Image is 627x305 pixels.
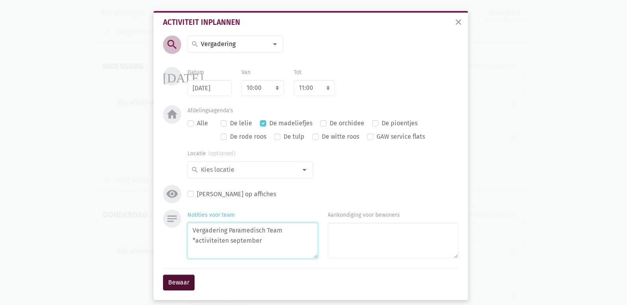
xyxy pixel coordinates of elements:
[294,68,301,77] label: Tot
[166,212,178,225] i: notes
[200,165,297,175] input: Kies locatie
[163,275,195,290] button: Bewaar
[187,149,236,158] label: Locatie
[197,118,208,128] label: Alle
[230,132,266,142] label: De rode roos
[166,188,178,200] i: visibility
[197,189,276,199] label: [PERSON_NAME] op affiches
[330,118,364,128] label: De orchidee
[187,106,233,115] label: Afdelingsagenda's
[163,70,204,82] i: [DATE]
[377,132,425,142] label: GAW service flats
[241,68,250,77] label: Van
[322,132,359,142] label: De witte roos
[284,132,304,142] label: De tulp
[187,211,235,219] label: Notities voor team
[163,19,458,26] div: Activiteit inplannen
[328,211,400,219] label: Aankondiging voor bewoners
[166,108,178,121] i: home
[382,118,417,128] label: De pioentjes
[451,14,466,32] button: sluiten
[200,39,268,49] input: Vergadering
[230,118,252,128] label: De lelie
[269,118,312,128] label: De madeliefjes
[454,17,463,27] span: close
[166,38,178,51] i: search
[187,68,204,77] label: Datum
